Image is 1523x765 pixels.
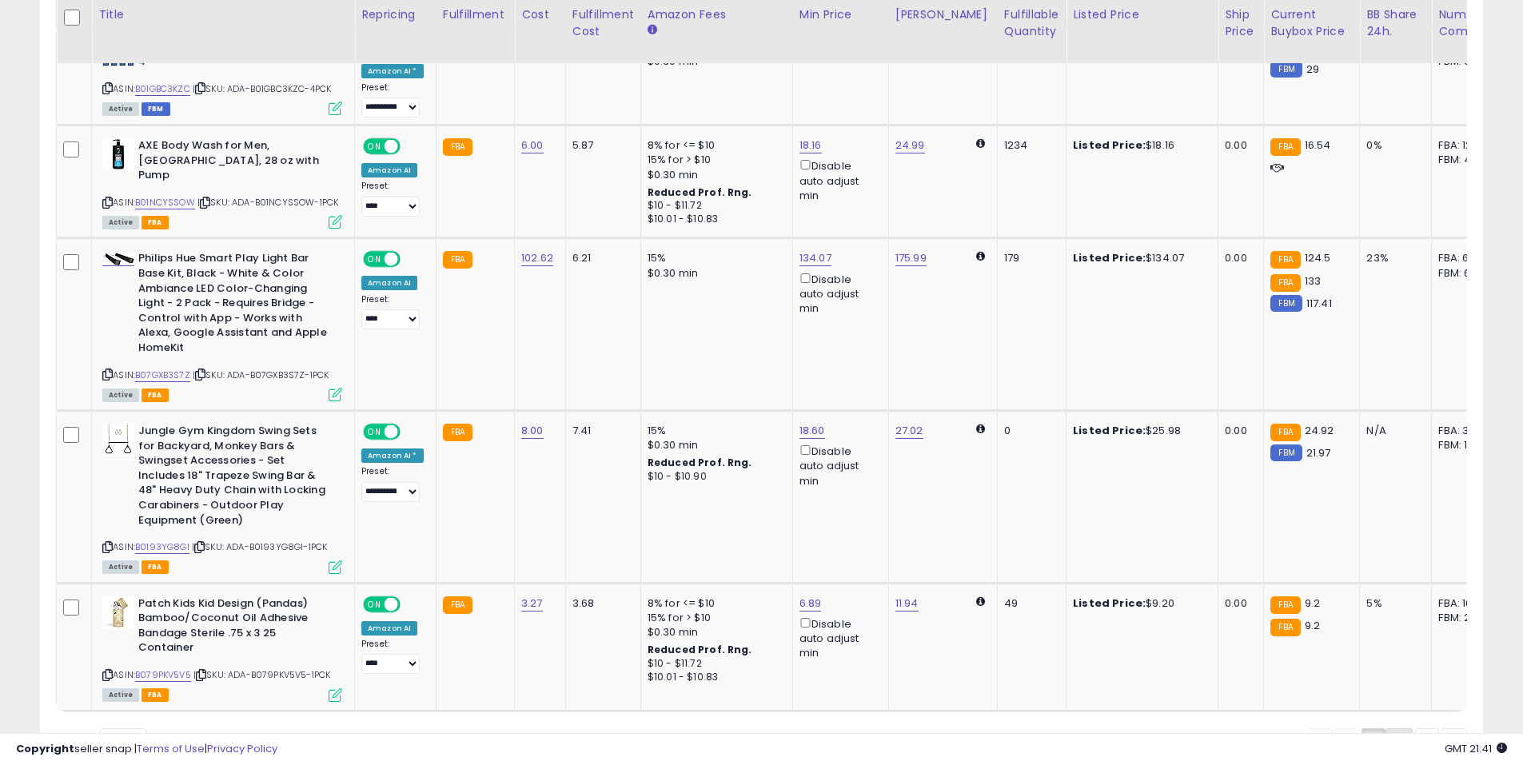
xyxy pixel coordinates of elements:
div: 8% for <= $10 [648,138,780,153]
a: 11.94 [895,596,919,612]
div: $0.30 min [648,266,780,281]
span: | SKU: ADA-B01NCYSSOW-1PCK [197,196,338,209]
span: All listings currently available for purchase on Amazon [102,216,139,229]
div: 23% [1366,251,1419,265]
a: B07GXB3S7Z [135,369,190,382]
div: 15% [648,251,780,265]
div: Amazon AI [361,163,417,177]
small: FBA [1270,251,1300,269]
div: Min Price [799,6,882,23]
div: $0.30 min [648,168,780,182]
span: OFF [398,140,424,153]
span: FBM [142,102,170,116]
div: N/A [1366,424,1419,438]
div: BB Share 24h. [1366,6,1425,40]
div: $134.07 [1073,251,1206,265]
div: Preset: [361,639,424,675]
div: Ship Price [1225,6,1257,40]
div: [PERSON_NAME] [895,6,991,23]
span: FBA [142,560,169,574]
a: 134.07 [799,250,831,266]
a: 6.89 [799,596,822,612]
small: FBM [1270,295,1302,312]
small: FBA [443,138,472,156]
span: 124.5 [1305,250,1331,265]
div: Amazon AI * [361,64,424,78]
b: Philips Hue Smart Play Light Bar Base Kit, Black - White & Color Ambiance LED Color-Changing Ligh... [138,251,333,359]
div: Disable auto adjust min [799,157,876,203]
b: Reduced Prof. Rng. [648,456,752,469]
span: FBA [142,216,169,229]
small: FBA [1270,138,1300,156]
a: 175.99 [895,250,927,266]
img: 41SXQmBaiAL._SL40_.jpg [102,596,134,628]
div: ASIN: [102,596,342,700]
div: Disable auto adjust min [799,270,876,317]
div: Amazon AI [361,276,417,290]
a: 2 [1385,728,1413,755]
div: Disable auto adjust min [799,442,876,488]
div: $18.16 [1073,138,1206,153]
span: All listings currently available for purchase on Amazon [102,688,139,702]
div: 0.00 [1225,251,1251,265]
a: 102.62 [521,250,553,266]
b: Listed Price: [1073,250,1146,265]
small: Amazon Fees. [648,23,657,38]
div: Title [98,6,348,23]
a: B0193YG8GI [135,540,189,554]
div: $10 - $11.72 [648,657,780,671]
span: | SKU: ADA-B07GXB3S7Z-1PCK [193,369,329,381]
div: Preset: [361,294,424,330]
span: OFF [398,253,424,266]
div: $9.20 [1073,596,1206,611]
a: 27.02 [895,423,923,439]
a: 24.99 [895,137,925,153]
div: Amazon Fees [648,6,786,23]
span: 24.92 [1305,423,1334,438]
b: Listed Price: [1073,137,1146,153]
div: $0.30 min [648,625,780,639]
div: Repricing [361,6,429,23]
span: 21.97 [1306,445,1331,460]
b: Reduced Prof. Rng. [648,185,752,199]
span: FBA [142,388,169,402]
span: | SKU: ADA-B0193YG8GI-1PCK [192,540,327,553]
div: 49 [1004,596,1054,611]
a: 6.00 [521,137,544,153]
small: FBA [1270,596,1300,614]
div: Current Buybox Price [1270,6,1353,40]
span: 29 [1306,62,1319,77]
div: 5% [1366,596,1419,611]
div: ASIN: [102,251,342,400]
div: FBA: 6 [1438,251,1491,265]
div: $0.30 min [648,438,780,452]
div: FBM: 4 [1438,153,1491,167]
small: FBM [1270,61,1302,78]
div: 15% [648,424,780,438]
a: 8.00 [521,423,544,439]
div: FBA: 3 [1438,424,1491,438]
div: 0.00 [1225,596,1251,611]
div: Fulfillable Quantity [1004,6,1059,40]
div: ASIN: [102,424,342,572]
small: FBA [1270,424,1300,441]
a: 3.27 [521,596,543,612]
div: FBA: 10 [1438,596,1491,611]
span: | SKU: ADA-B01GBC3KZC-4PCK [193,82,331,95]
a: Terms of Use [137,741,205,756]
div: 7.41 [572,424,628,438]
a: 18.60 [799,423,825,439]
div: 8% for <= $10 [648,596,780,611]
div: 0.00 [1225,424,1251,438]
small: FBA [443,424,472,441]
span: 133 [1305,273,1321,289]
div: 1234 [1004,138,1054,153]
small: FBA [1270,274,1300,292]
div: 3.68 [572,596,628,611]
span: 2025-10-6 21:41 GMT [1445,741,1507,756]
div: Amazon AI * [361,448,424,463]
b: Patch Kids Kid Design (Pandas) Bamboo/Coconut Oil Adhesive Bandage Sterile .75 x 3 25 Container [138,596,333,659]
div: Num of Comp. [1438,6,1497,40]
span: ON [365,425,385,439]
span: All listings currently available for purchase on Amazon [102,102,139,116]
